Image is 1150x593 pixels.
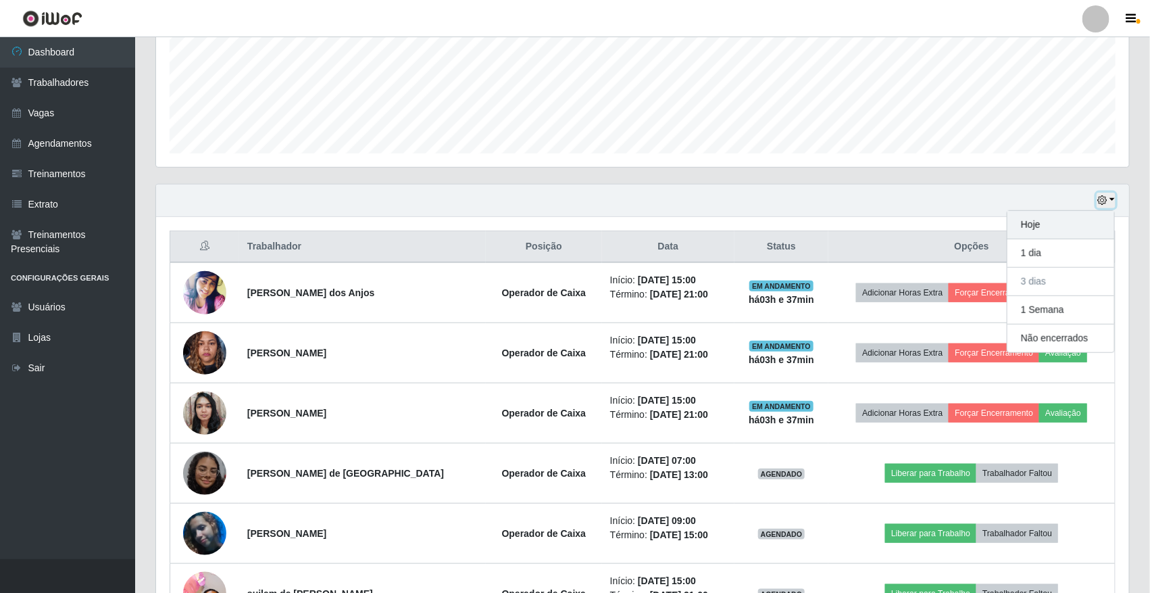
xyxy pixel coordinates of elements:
[247,348,326,358] strong: [PERSON_NAME]
[486,231,602,263] th: Posição
[239,231,486,263] th: Trabalhador
[610,408,726,422] li: Término:
[610,574,726,588] li: Início:
[976,464,1058,483] button: Trabalhador Faltou
[856,283,949,302] button: Adicionar Horas Extra
[502,348,586,358] strong: Operador de Caixa
[749,414,814,425] strong: há 03 h e 37 min
[247,287,375,298] strong: [PERSON_NAME] dos Anjos
[976,524,1058,543] button: Trabalhador Faltou
[1039,343,1087,362] button: Avaliação
[856,404,949,423] button: Adicionar Horas Extra
[638,455,696,466] time: [DATE] 07:00
[610,454,726,468] li: Início:
[949,283,1039,302] button: Forçar Encerramento
[183,268,226,318] img: 1685320572909.jpeg
[638,335,696,346] time: [DATE] 15:00
[610,514,726,528] li: Início:
[749,341,814,352] span: EM ANDAMENTO
[602,231,734,263] th: Data
[610,528,726,542] li: Término:
[183,495,226,572] img: 1641606905427.jpeg
[610,333,726,348] li: Início:
[650,289,708,300] time: [DATE] 21:00
[22,10,82,27] img: CoreUI Logo
[734,231,829,263] th: Status
[856,343,949,362] button: Adicionar Horas Extra
[885,464,976,483] button: Liberar para Trabalho
[749,401,814,412] span: EM ANDAMENTO
[1007,268,1114,296] button: 3 dias
[885,524,976,543] button: Liberar para Trabalho
[610,287,726,302] li: Término:
[183,452,226,495] img: 1742135666821.jpeg
[650,529,708,540] time: [DATE] 15:00
[1007,296,1114,325] button: 1 Semana
[638,515,696,526] time: [DATE] 09:00
[610,348,726,362] li: Término:
[749,294,814,305] strong: há 03 h e 37 min
[1007,325,1114,352] button: Não encerrados
[758,469,805,479] span: AGENDADO
[183,384,226,442] img: 1736008247371.jpeg
[758,529,805,540] span: AGENDADO
[949,343,1039,362] button: Forçar Encerramento
[502,287,586,298] strong: Operador de Caixa
[949,404,1039,423] button: Forçar Encerramento
[247,528,326,539] strong: [PERSON_NAME]
[638,395,696,406] time: [DATE] 15:00
[610,273,726,287] li: Início:
[247,408,326,419] strong: [PERSON_NAME]
[828,231,1115,263] th: Opções
[610,468,726,482] li: Término:
[638,575,696,586] time: [DATE] 15:00
[183,324,226,381] img: 1734465947432.jpeg
[502,468,586,479] strong: Operador de Caixa
[650,469,708,480] time: [DATE] 13:00
[749,281,814,291] span: EM ANDAMENTO
[650,349,708,360] time: [DATE] 21:00
[502,528,586,539] strong: Operador de Caixa
[1039,404,1087,423] button: Avaliação
[638,275,696,285] time: [DATE] 15:00
[749,354,814,365] strong: há 03 h e 37 min
[610,394,726,408] li: Início:
[650,409,708,420] time: [DATE] 21:00
[1007,239,1114,268] button: 1 dia
[1007,211,1114,239] button: Hoje
[502,408,586,419] strong: Operador de Caixa
[247,468,444,479] strong: [PERSON_NAME] de [GEOGRAPHIC_DATA]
